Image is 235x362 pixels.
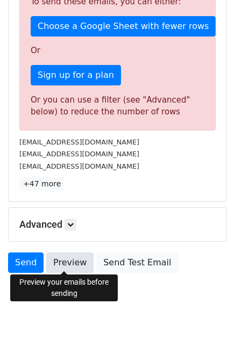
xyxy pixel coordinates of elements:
small: [EMAIL_ADDRESS][DOMAIN_NAME] [19,162,139,170]
a: +47 more [19,177,65,191]
a: Sign up for a plan [31,65,121,85]
p: Or [31,45,204,56]
h5: Advanced [19,219,216,230]
a: Preview [46,252,94,273]
a: Choose a Google Sheet with fewer rows [31,16,216,37]
div: Or you can use a filter (see "Advanced" below) to reduce the number of rows [31,94,204,118]
a: Send [8,252,44,273]
small: [EMAIL_ADDRESS][DOMAIN_NAME] [19,138,139,146]
div: Preview your emails before sending [10,274,118,301]
a: Send Test Email [96,252,178,273]
small: [EMAIL_ADDRESS][DOMAIN_NAME] [19,150,139,158]
iframe: Chat Widget [181,310,235,362]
